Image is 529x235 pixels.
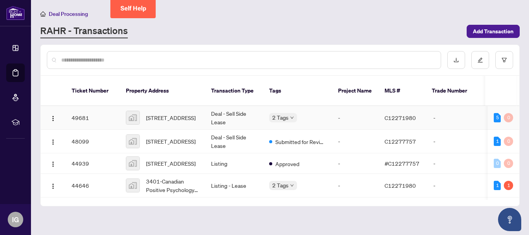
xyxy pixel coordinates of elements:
[146,137,196,146] span: [STREET_ADDRESS]
[205,106,263,130] td: Deal - Sell Side Lease
[47,135,59,148] button: Logo
[427,106,481,130] td: -
[47,111,59,124] button: Logo
[126,135,139,148] img: thumbnail-img
[205,130,263,153] td: Deal - Sell Side Lease
[494,113,501,122] div: 5
[6,6,25,20] img: logo
[275,137,326,146] span: Submitted for Review
[272,181,289,190] span: 2 Tags
[385,138,416,145] span: C12277757
[47,179,59,192] button: Logo
[50,139,56,145] img: Logo
[332,106,378,130] td: -
[126,179,139,192] img: thumbnail-img
[504,137,513,146] div: 0
[332,76,378,106] th: Project Name
[65,174,120,197] td: 44646
[50,115,56,122] img: Logo
[65,130,120,153] td: 48099
[498,208,521,231] button: Open asap
[47,157,59,170] button: Logo
[120,76,205,106] th: Property Address
[65,153,120,174] td: 44939
[50,183,56,189] img: Logo
[504,181,513,190] div: 1
[263,76,332,106] th: Tags
[146,177,199,194] span: 3401-Canadian Positive Psychology Association, [STREET_ADDRESS]
[12,214,19,225] span: IG
[332,130,378,153] td: -
[146,159,196,168] span: [STREET_ADDRESS]
[65,106,120,130] td: 49681
[494,159,501,168] div: 0
[473,25,514,38] span: Add Transaction
[275,160,299,168] span: Approved
[427,153,481,174] td: -
[49,10,88,17] span: Deal Processing
[427,130,481,153] td: -
[467,25,520,38] button: Add Transaction
[495,51,513,69] button: filter
[385,114,416,121] span: C12271980
[332,153,378,174] td: -
[504,113,513,122] div: 0
[494,181,501,190] div: 1
[453,57,459,63] span: download
[426,76,480,106] th: Trade Number
[290,116,294,120] span: down
[272,113,289,122] span: 2 Tags
[205,76,263,106] th: Transaction Type
[378,76,426,106] th: MLS #
[504,159,513,168] div: 0
[40,11,46,17] span: home
[65,76,120,106] th: Ticket Number
[205,153,263,174] td: Listing
[494,137,501,146] div: 1
[477,57,483,63] span: edit
[332,174,378,197] td: -
[40,24,128,38] a: RAHR - Transactions
[385,182,416,189] span: C12271980
[290,184,294,187] span: down
[385,160,419,167] span: #C12277757
[50,161,56,167] img: Logo
[447,51,465,69] button: download
[471,51,489,69] button: edit
[502,57,507,63] span: filter
[205,174,263,197] td: Listing - Lease
[146,113,196,122] span: [STREET_ADDRESS]
[126,157,139,170] img: thumbnail-img
[120,5,146,12] span: Self Help
[126,111,139,124] img: thumbnail-img
[427,174,481,197] td: -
